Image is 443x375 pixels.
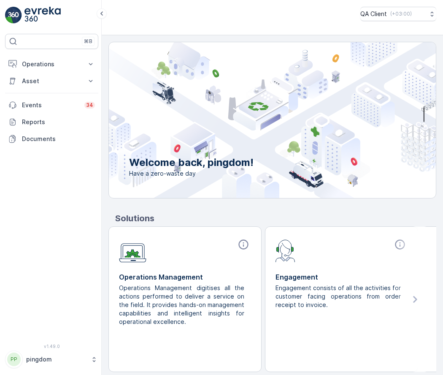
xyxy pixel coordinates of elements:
p: 34 [86,102,93,109]
a: Events34 [5,97,98,114]
p: Engagement [276,272,408,282]
div: PP [7,353,21,366]
p: Asset [22,77,81,85]
p: Solutions [115,212,436,225]
p: QA Client [360,10,387,18]
p: Engagement consists of all the activities for customer facing operations from order receipt to in... [276,284,401,309]
img: city illustration [71,42,436,198]
p: Operations [22,60,81,68]
button: QA Client(+03:00) [360,7,436,21]
p: Events [22,101,79,109]
p: Operations Management [119,272,251,282]
button: Operations [5,56,98,73]
button: Asset [5,73,98,90]
p: ( +03:00 ) [390,11,412,17]
p: ⌘B [84,38,92,45]
button: PPpingdom [5,351,98,368]
a: Documents [5,130,98,147]
p: pingdom [26,355,86,364]
img: logo [5,7,22,24]
p: Welcome back, pingdom! [129,156,254,169]
span: Have a zero-waste day [129,169,254,178]
a: Reports [5,114,98,130]
p: Documents [22,135,95,143]
img: module-icon [276,239,295,262]
span: v 1.49.0 [5,344,98,349]
img: logo_light-DOdMpM7g.png [24,7,61,24]
p: Reports [22,118,95,126]
p: Operations Management digitises all the actions performed to deliver a service on the field. It p... [119,284,244,326]
img: module-icon [119,239,146,263]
